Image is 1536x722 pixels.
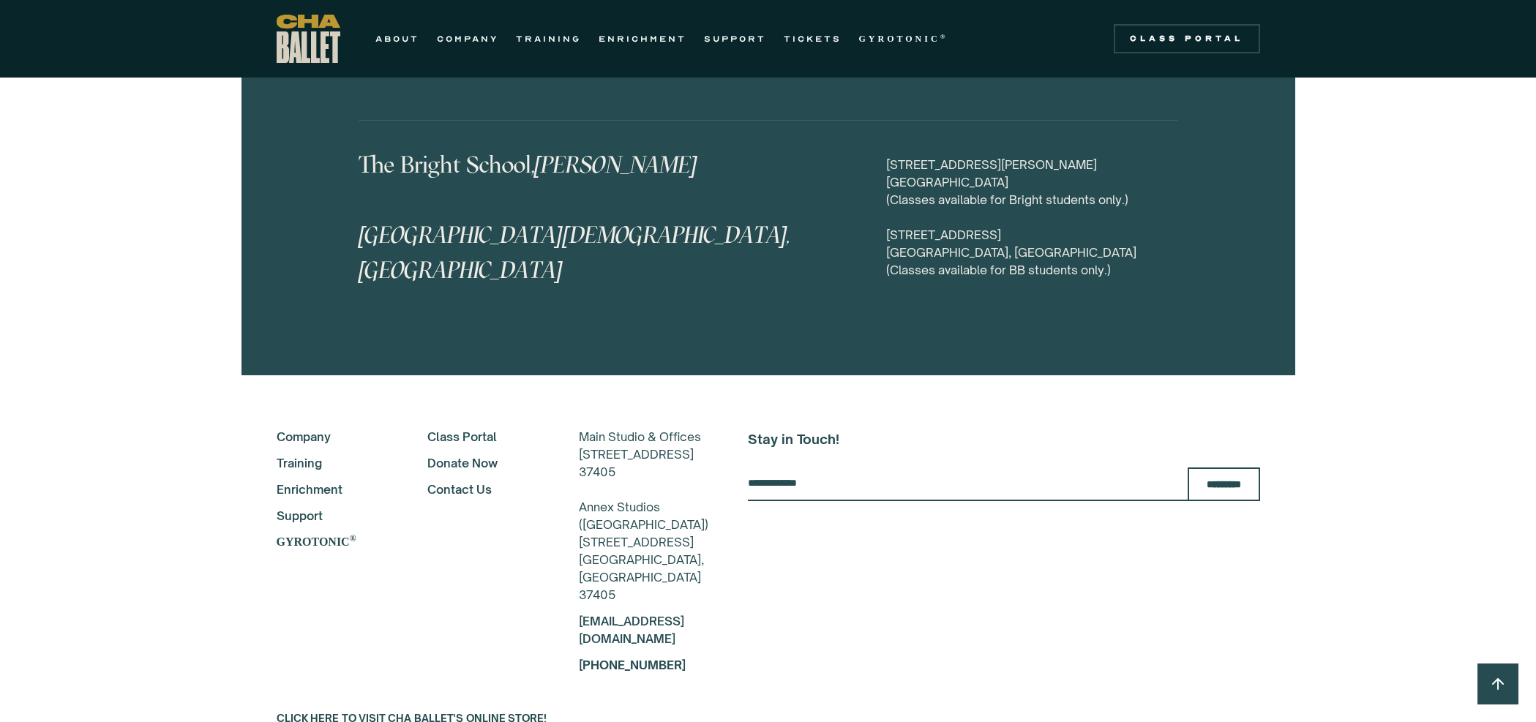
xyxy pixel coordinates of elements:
[375,30,419,48] a: ABOUT
[277,507,389,524] a: Support
[1123,33,1251,45] div: Class Portal
[427,481,539,498] a: Contact Us
[579,428,708,603] div: Main Studio & Offices [STREET_ADDRESS] 37405 Annex Studios ([GEOGRAPHIC_DATA]) [STREET_ADDRESS] [...
[427,454,539,472] a: Donate Now
[277,428,389,445] a: Company
[748,428,1260,450] h5: Stay in Touch!
[350,533,356,544] sup: ®
[277,15,340,63] a: home
[579,614,684,646] a: [EMAIL_ADDRESS][DOMAIN_NAME]
[277,533,389,551] a: GYROTONIC®
[277,481,389,498] a: Enrichment
[704,30,766,48] a: SUPPORT
[437,30,498,48] a: COMPANY
[940,33,948,40] sup: ®
[427,428,539,445] a: Class Portal
[748,467,1260,501] form: Email Form
[859,30,948,48] a: GYROTONIC®
[784,30,842,48] a: TICKETS
[277,454,389,472] a: Training
[277,535,350,548] strong: GYROTONIC
[886,156,1178,279] div: [STREET_ADDRESS][PERSON_NAME] [GEOGRAPHIC_DATA] (Classes available for Bright students only.) [ST...
[599,30,686,48] a: ENRICHMENT
[1114,24,1260,53] a: Class Portal
[579,658,686,672] a: [PHONE_NUMBER]
[359,147,869,287] h4: The Bright School,
[516,30,581,48] a: TRAINING
[359,151,791,284] em: [PERSON_NAME] [GEOGRAPHIC_DATA][DEMOGRAPHIC_DATA], [GEOGRAPHIC_DATA]
[859,34,940,44] strong: GYROTONIC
